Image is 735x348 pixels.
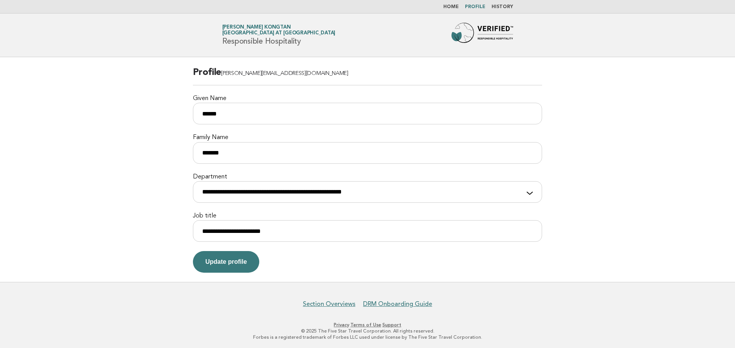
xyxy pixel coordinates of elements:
[193,66,542,85] h2: Profile
[221,71,348,76] span: [PERSON_NAME][EMAIL_ADDRESS][DOMAIN_NAME]
[363,300,432,308] a: DRM Onboarding Guide
[193,134,542,142] label: Family Name
[132,328,604,334] p: © 2025 The Five Star Travel Corporation. All rights reserved.
[303,300,355,308] a: Section Overviews
[465,5,485,9] a: Profile
[193,95,542,103] label: Given Name
[222,31,336,36] span: [GEOGRAPHIC_DATA] at [GEOGRAPHIC_DATA]
[193,251,259,273] button: Update profile
[334,322,349,328] a: Privacy
[443,5,459,9] a: Home
[222,25,336,45] h1: Responsible Hospitality
[382,322,401,328] a: Support
[132,334,604,340] p: Forbes is a registered trademark of Forbes LLC used under license by The Five Star Travel Corpora...
[132,322,604,328] p: · ·
[193,212,542,220] label: Job title
[350,322,381,328] a: Terms of Use
[451,23,513,48] img: Forbes Travel Guide
[492,5,513,9] a: History
[222,25,336,36] a: [PERSON_NAME] Kongtan[GEOGRAPHIC_DATA] at [GEOGRAPHIC_DATA]
[193,173,542,181] label: Department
